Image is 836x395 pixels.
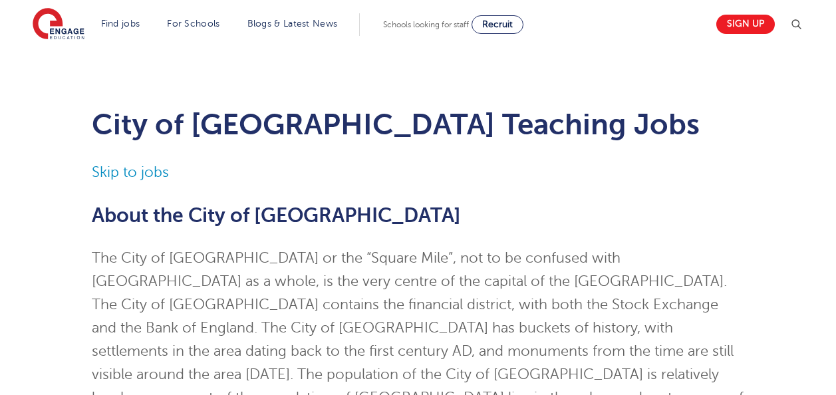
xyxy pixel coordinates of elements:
[716,15,775,34] a: Sign up
[101,19,140,29] a: Find jobs
[92,108,744,141] h1: City of [GEOGRAPHIC_DATA] Teaching Jobs
[92,164,169,180] a: Skip to jobs
[472,15,523,34] a: Recruit
[247,19,338,29] a: Blogs & Latest News
[167,19,219,29] a: For Schools
[33,8,84,41] img: Engage Education
[92,204,744,227] h2: About the City of [GEOGRAPHIC_DATA]
[482,19,513,29] span: Recruit
[383,20,469,29] span: Schools looking for staff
